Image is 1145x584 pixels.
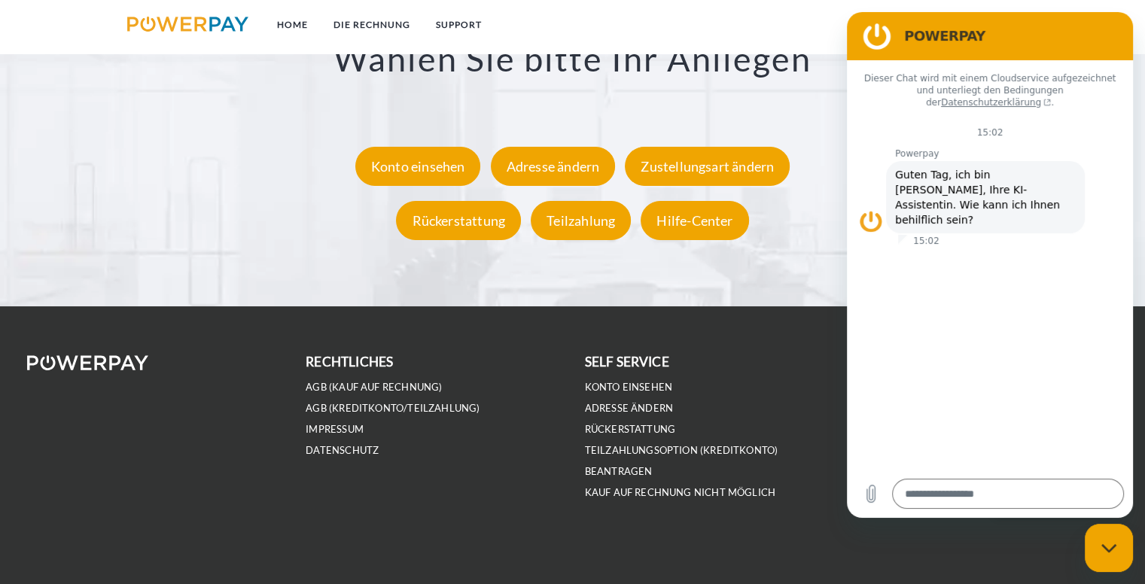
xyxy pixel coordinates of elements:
iframe: Messaging-Fenster [847,12,1133,518]
div: Konto einsehen [355,148,481,187]
iframe: Schaltfläche zum Öffnen des Messaging-Fensters; Konversation läuft [1085,524,1133,572]
a: Home [264,11,321,38]
a: agb [940,11,987,38]
a: AGB (Kreditkonto/Teilzahlung) [306,402,480,415]
div: Rückerstattung [396,202,521,241]
a: Teilzahlung [527,213,635,230]
a: Teilzahlungsoption (KREDITKONTO) beantragen [585,444,778,478]
a: Rückerstattung [392,213,525,230]
h3: Wählen Sie bitte Ihr Anliegen [76,38,1069,81]
div: Adresse ändern [491,148,616,187]
a: SUPPORT [423,11,495,38]
a: Hilfe-Center [637,213,752,230]
a: IMPRESSUM [306,423,364,436]
a: Zustellungsart ändern [621,159,793,175]
a: DIE RECHNUNG [321,11,423,38]
div: Teilzahlung [531,202,631,241]
a: Adresse ändern [487,159,620,175]
div: Zustellungsart ändern [625,148,790,187]
a: DATENSCHUTZ [306,444,379,457]
a: Konto einsehen [585,381,673,394]
img: logo-powerpay-white.svg [27,355,148,370]
img: logo-powerpay.svg [127,17,248,32]
a: AGB (Kauf auf Rechnung) [306,381,442,394]
b: self service [585,354,669,370]
a: Rückerstattung [585,423,676,436]
a: Kauf auf Rechnung nicht möglich [585,486,776,499]
a: Adresse ändern [585,402,674,415]
b: rechtliches [306,354,393,370]
a: Konto einsehen [352,159,485,175]
div: Hilfe-Center [641,202,748,241]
